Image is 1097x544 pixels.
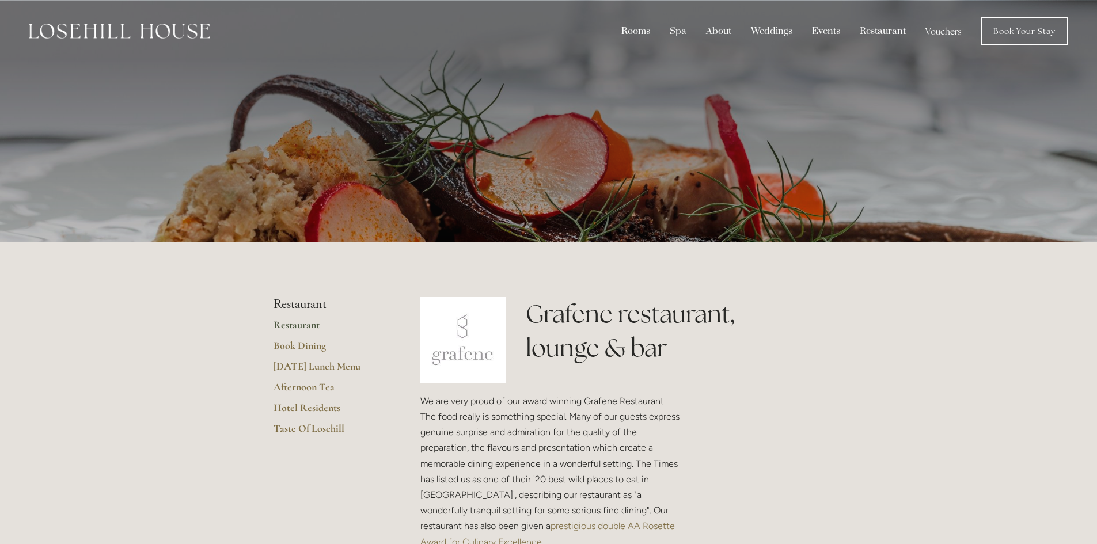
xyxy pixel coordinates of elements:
a: Book Your Stay [981,17,1068,45]
div: Spa [661,20,695,42]
li: Restaurant [274,297,384,312]
a: Vouchers [917,20,970,42]
a: Afternoon Tea [274,381,384,401]
a: Book Dining [274,339,384,360]
a: [DATE] Lunch Menu [274,360,384,381]
a: Hotel Residents [274,401,384,422]
div: About [697,20,740,42]
img: Losehill House [29,24,210,39]
div: Rooms [613,20,659,42]
div: Restaurant [851,20,914,42]
a: Taste Of Losehill [274,422,384,443]
h1: Grafene restaurant, lounge & bar [526,297,823,365]
div: Events [803,20,849,42]
img: grafene.jpg [420,297,507,383]
a: Restaurant [274,318,384,339]
div: Weddings [742,20,801,42]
